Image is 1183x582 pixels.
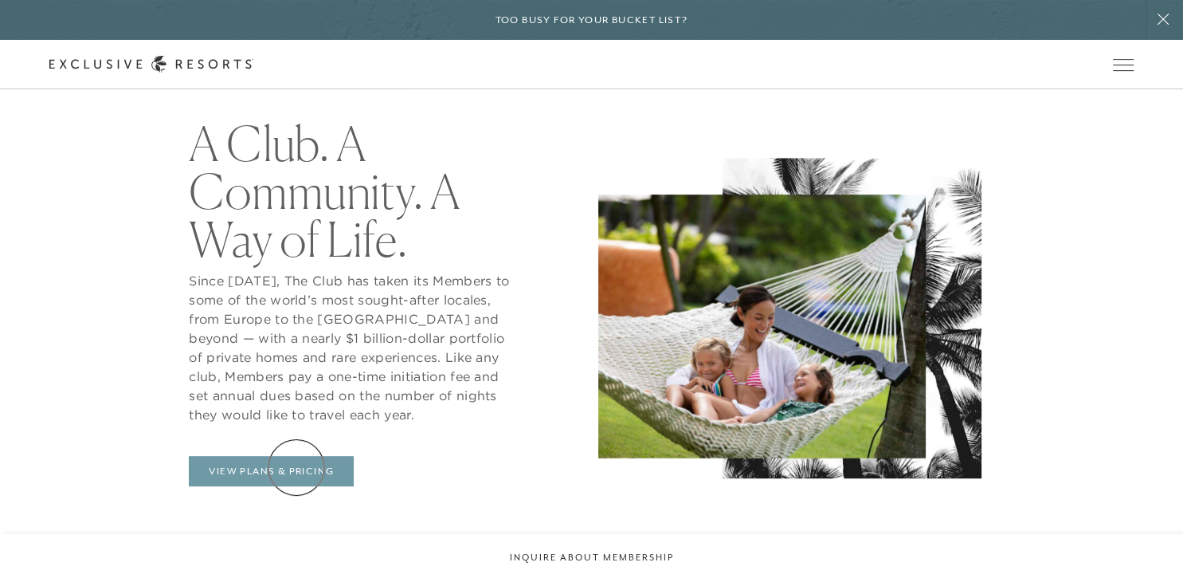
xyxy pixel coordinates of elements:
button: Open navigation [1113,59,1134,70]
h2: A Club. A Community. A Way of Life. [189,120,517,263]
iframe: Qualified Messenger [1110,509,1183,582]
p: Since [DATE], The Club has taken its Members to some of the world’s most sought-after locales, fr... [189,271,517,424]
img: A member of the vacation club Exclusive Resorts relaxing in a hammock with her two children at a ... [598,195,925,458]
a: View Plans & Pricing [189,456,354,486]
img: Black and white palm trees. [723,158,981,478]
h6: Too busy for your bucket list? [496,13,688,28]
